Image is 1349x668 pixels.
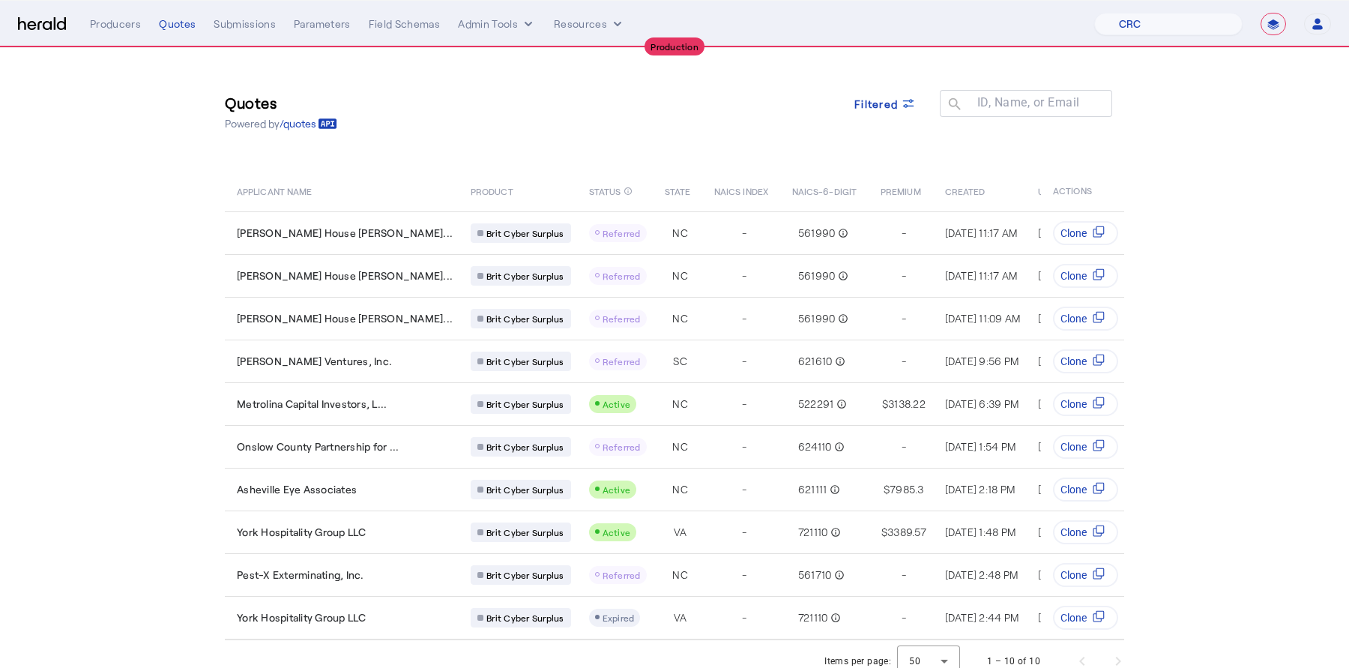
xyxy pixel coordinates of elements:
[842,90,928,117] button: Filtered
[798,439,832,454] span: 624110
[672,482,688,497] span: NC
[1060,354,1087,369] span: Clone
[902,354,906,369] span: -
[486,313,564,325] span: Brit Cyber Surplus
[237,439,399,454] span: Onslow County Partnership for ...
[798,568,832,583] span: 561710
[881,183,921,198] span: PREMIUM
[902,226,906,241] span: -
[1053,606,1118,630] button: Clone
[1053,392,1118,416] button: Clone
[672,397,688,412] span: NC
[1038,440,1108,453] span: [DATE] 1:55 PM
[280,116,337,131] a: /quotes
[798,397,834,412] span: 522291
[237,482,357,497] span: Asheville Eye Associates
[486,484,564,496] span: Brit Cyber Surplus
[603,356,641,367] span: Referred
[554,16,625,31] button: Resources dropdown menu
[1053,307,1118,331] button: Clone
[945,269,1018,282] span: [DATE] 11:17 AM
[1038,312,1111,325] span: [DATE] 11:10 AM
[1053,520,1118,544] button: Clone
[1038,526,1109,538] span: [DATE] 1:48 PM
[742,525,746,540] span: -
[902,268,906,283] span: -
[1053,478,1118,502] button: Clone
[977,95,1080,109] mat-label: ID, Name, or Email
[486,270,564,282] span: Brit Cyber Surplus
[742,397,746,412] span: -
[486,355,564,367] span: Brit Cyber Surplus
[792,183,857,198] span: NAICS-6-DIGIT
[1060,226,1087,241] span: Clone
[945,611,1019,624] span: [DATE] 2:44 PM
[902,439,906,454] span: -
[294,16,351,31] div: Parameters
[225,116,337,131] p: Powered by
[237,568,364,583] span: Pest-X Exterminating, Inc.
[827,610,841,625] mat-icon: info_outline
[1041,169,1125,211] th: ACTIONS
[884,482,890,497] span: $
[603,228,641,238] span: Referred
[831,439,845,454] mat-icon: info_outline
[214,16,276,31] div: Submissions
[486,398,564,410] span: Brit Cyber Surplus
[672,439,688,454] span: NC
[827,525,841,540] mat-icon: info_outline
[798,610,828,625] span: 721110
[945,312,1021,325] span: [DATE] 11:09 AM
[645,37,704,55] div: Production
[742,482,746,497] span: -
[603,271,641,281] span: Referred
[486,526,564,538] span: Brit Cyber Surplus
[1060,610,1087,625] span: Clone
[798,525,828,540] span: 721110
[742,354,746,369] span: -
[940,96,965,115] mat-icon: search
[672,311,688,326] span: NC
[1053,264,1118,288] button: Clone
[225,92,337,113] h3: Quotes
[945,440,1016,453] span: [DATE] 1:54 PM
[90,16,141,31] div: Producers
[486,441,564,453] span: Brit Cyber Surplus
[1038,226,1111,239] span: [DATE] 11:19 AM
[1060,568,1087,583] span: Clone
[237,311,453,326] span: [PERSON_NAME] House [PERSON_NAME]...
[1038,568,1111,581] span: [DATE] 2:48 PM
[18,17,66,31] img: Herald Logo
[742,439,746,454] span: -
[1038,355,1112,367] span: [DATE] 9:56 PM
[1060,482,1087,497] span: Clone
[603,399,631,409] span: Active
[945,483,1015,496] span: [DATE] 2:18 PM
[486,227,564,239] span: Brit Cyber Surplus
[742,226,746,241] span: -
[888,397,926,412] span: 3138.22
[714,183,768,198] span: NAICS INDEX
[945,397,1019,410] span: [DATE] 6:39 PM
[624,183,633,199] mat-icon: info_outline
[945,226,1018,239] span: [DATE] 11:17 AM
[827,482,840,497] mat-icon: info_outline
[1060,311,1087,326] span: Clone
[159,16,196,31] div: Quotes
[798,268,836,283] span: 561990
[237,525,366,540] span: York Hospitality Group LLC
[603,613,635,623] span: Expired
[835,311,848,326] mat-icon: info_outline
[603,313,641,324] span: Referred
[1053,349,1118,373] button: Clone
[833,397,847,412] mat-icon: info_outline
[902,311,906,326] span: -
[832,354,845,369] mat-icon: info_outline
[225,169,1327,640] table: Table view of all quotes submitted by your platform
[742,568,746,583] span: -
[603,527,631,538] span: Active
[1038,611,1107,624] span: [DATE] 1:01 AM
[835,268,848,283] mat-icon: info_outline
[798,226,836,241] span: 561990
[945,355,1019,367] span: [DATE] 9:56 PM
